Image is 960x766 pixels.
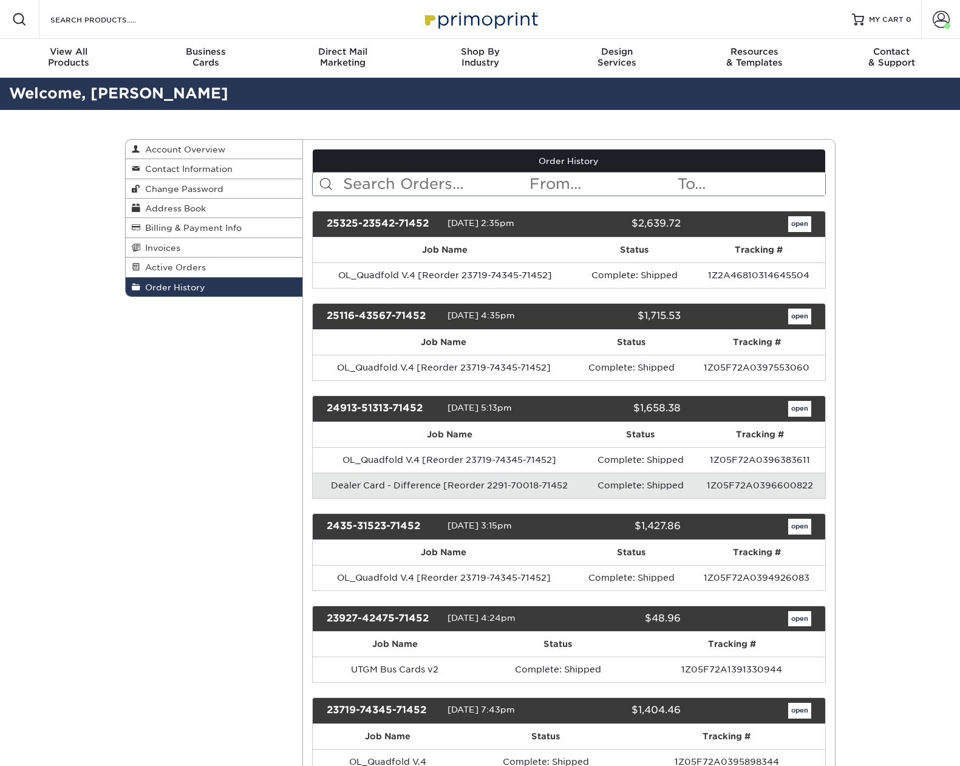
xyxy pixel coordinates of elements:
div: 23719-74345-71452 [318,703,448,719]
th: Status [587,422,695,447]
a: Account Overview [126,140,303,159]
a: Contact Information [126,159,303,179]
div: Marketing [274,46,412,68]
div: & Templates [686,46,823,68]
input: Search Orders... [342,173,528,196]
td: OL_Quadfold V.4 [Reorder 23719-74345-71452] [313,355,574,380]
img: Primoprint [420,6,541,32]
div: $48.96 [560,611,690,627]
th: Job Name [313,422,587,447]
span: Resources [686,46,823,57]
td: OL_Quadfold V.4 [Reorder 23719-74345-71452] [313,262,577,288]
span: Direct Mail [274,46,412,57]
td: 1Z05F72A0397553060 [689,355,825,380]
span: Address Book [140,203,206,213]
span: [DATE] 2:35pm [448,218,514,228]
a: Billing & Payment Info [126,218,303,238]
span: Account Overview [140,145,225,154]
th: Job Name [313,330,574,355]
td: 1Z2A46810314645504 [692,262,825,288]
span: MY CART [869,15,904,25]
td: Complete: Shipped [587,447,695,473]
span: Business [137,46,274,57]
span: Order History [140,282,205,292]
input: From... [528,173,676,196]
th: Tracking # [628,724,825,749]
td: 1Z05F72A0394926083 [689,565,825,590]
a: Order History [126,278,303,296]
th: Status [477,632,639,657]
td: 1Z05F72A1391330944 [639,657,825,682]
td: Dealer Card - Difference [Reorder 2291-70018-71452 [313,473,587,498]
th: Status [574,330,689,355]
th: Status [574,540,689,565]
a: Contact& Support [823,39,960,78]
a: open [788,216,811,232]
div: & Support [823,46,960,68]
td: Complete: Shipped [477,657,639,682]
a: open [788,401,811,417]
span: [DATE] 3:15pm [448,521,512,530]
th: Tracking # [695,422,825,447]
a: Order History [313,149,825,173]
th: Job Name [313,540,574,565]
th: Tracking # [692,238,825,262]
span: [DATE] 4:24pm [448,613,516,623]
span: [DATE] 5:13pm [448,403,512,412]
a: Change Password [126,179,303,199]
span: Active Orders [140,262,206,272]
td: 1Z05F72A0396383611 [695,447,825,473]
td: 1Z05F72A0396600822 [695,473,825,498]
div: Cards [137,46,274,68]
a: Shop ByIndustry [412,39,549,78]
span: Shop By [412,46,549,57]
a: open [788,611,811,627]
a: Active Orders [126,258,303,277]
a: open [788,519,811,535]
div: $1,427.86 [560,519,690,535]
div: 25116-43567-71452 [318,309,448,324]
span: 0 [906,15,911,24]
div: $1,658.38 [560,401,690,417]
td: Complete: Shipped [587,473,695,498]
div: Services [548,46,686,68]
span: Design [548,46,686,57]
span: Billing & Payment Info [140,223,242,233]
th: Job Name [313,238,577,262]
a: Resources& Templates [686,39,823,78]
th: Tracking # [639,632,825,657]
th: Tracking # [689,330,825,355]
div: $2,639.72 [560,216,690,232]
td: OL_Quadfold V.4 [Reorder 23719-74345-71452] [313,565,574,590]
input: SEARCH PRODUCTS..... [49,12,168,27]
a: BusinessCards [137,39,274,78]
th: Status [463,724,628,749]
th: Job Name [313,632,477,657]
a: Direct MailMarketing [274,39,412,78]
input: To... [676,173,825,196]
a: open [788,703,811,719]
div: $1,404.46 [560,703,690,719]
th: Job Name [313,724,463,749]
div: $1,715.53 [560,309,690,324]
td: Complete: Shipped [574,565,689,590]
div: 2435-31523-71452 [318,519,448,535]
a: Invoices [126,238,303,258]
th: Status [577,238,692,262]
a: DesignServices [548,39,686,78]
span: Invoices [140,243,180,253]
td: OL_Quadfold V.4 [Reorder 23719-74345-71452] [313,447,587,473]
div: 23927-42475-71452 [318,611,448,627]
td: Complete: Shipped [574,355,689,380]
a: open [788,309,811,324]
th: Tracking # [689,540,825,565]
td: Complete: Shipped [577,262,692,288]
a: Address Book [126,199,303,218]
div: 25325-23542-71452 [318,216,448,232]
span: [DATE] 7:43pm [448,705,515,715]
td: UTGM Bus Cards v2 [313,657,477,682]
div: 24913-51313-71452 [318,401,448,417]
span: Contact [823,46,960,57]
div: Industry [412,46,549,68]
span: Contact Information [140,164,233,174]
